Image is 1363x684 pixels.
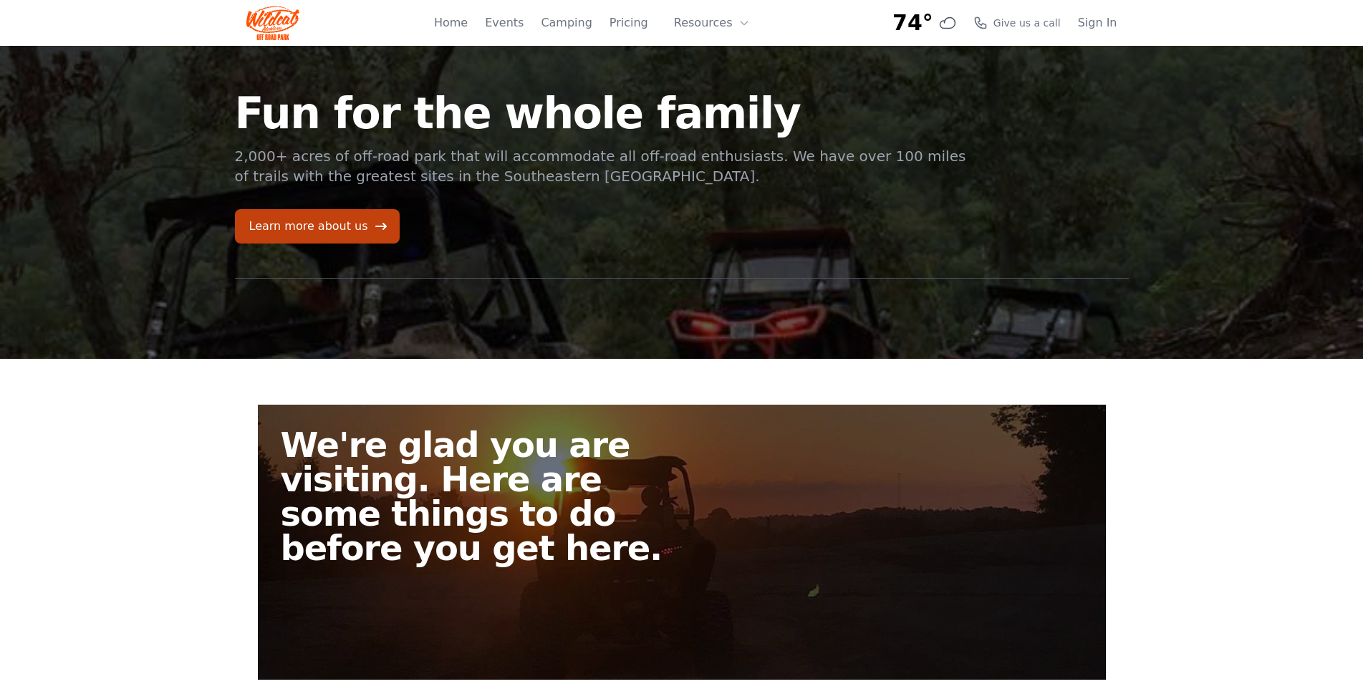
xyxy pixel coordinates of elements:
[246,6,300,40] img: Wildcat Logo
[665,9,758,37] button: Resources
[485,14,524,32] a: Events
[235,92,968,135] h1: Fun for the whole family
[892,10,933,36] span: 74°
[973,16,1061,30] a: Give us a call
[281,428,693,565] h2: We're glad you are visiting. Here are some things to do before you get here.
[235,146,968,186] p: 2,000+ acres of off-road park that will accommodate all off-road enthusiasts. We have over 100 mi...
[610,14,648,32] a: Pricing
[1078,14,1117,32] a: Sign In
[258,405,1106,680] a: We're glad you are visiting. Here are some things to do before you get here.
[235,209,400,244] a: Learn more about us
[541,14,592,32] a: Camping
[993,16,1061,30] span: Give us a call
[434,14,468,32] a: Home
